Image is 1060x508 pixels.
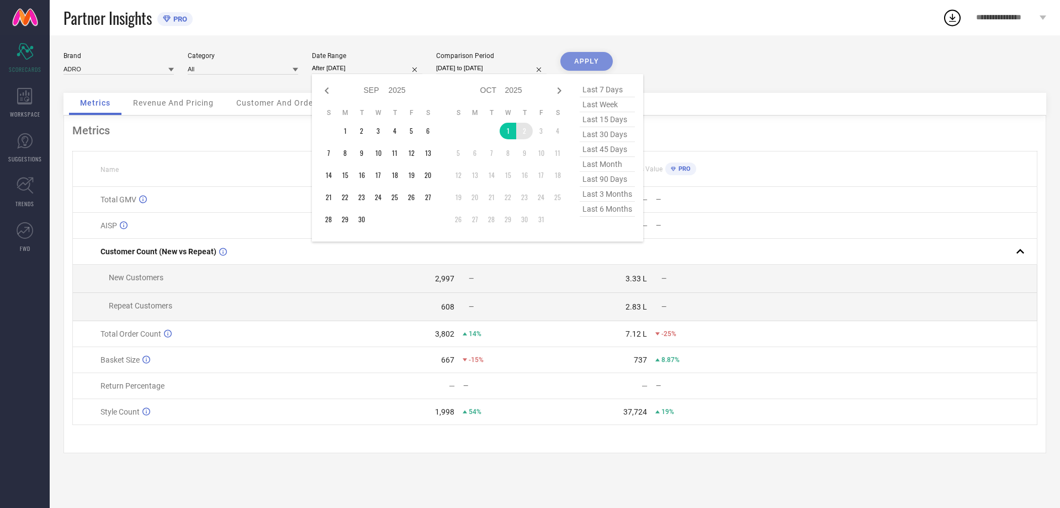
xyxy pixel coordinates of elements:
[661,303,666,311] span: —
[353,167,370,184] td: Tue Sep 16 2025
[549,167,566,184] td: Sat Oct 18 2025
[337,189,353,206] td: Mon Sep 22 2025
[516,123,533,139] td: Thu Oct 02 2025
[661,408,674,416] span: 19%
[370,145,386,161] td: Wed Sep 10 2025
[642,195,648,204] div: —
[63,52,174,60] div: Brand
[450,167,467,184] td: Sun Oct 12 2025
[420,108,436,117] th: Saturday
[386,189,403,206] td: Thu Sep 25 2025
[403,189,420,206] td: Fri Sep 26 2025
[661,330,676,338] span: -25%
[100,407,140,416] span: Style Count
[469,303,474,311] span: —
[370,108,386,117] th: Wednesday
[500,167,516,184] td: Wed Oct 15 2025
[109,273,163,282] span: New Customers
[483,167,500,184] td: Tue Oct 14 2025
[533,108,549,117] th: Friday
[100,355,140,364] span: Basket Size
[100,221,117,230] span: AISP
[100,247,216,256] span: Customer Count (New vs Repeat)
[403,123,420,139] td: Fri Sep 05 2025
[320,211,337,228] td: Sun Sep 28 2025
[469,275,474,282] span: —
[312,52,422,60] div: Date Range
[320,108,337,117] th: Sunday
[626,329,647,338] div: 7.12 L
[656,382,747,390] div: —
[626,274,647,283] div: 3.33 L
[370,167,386,184] td: Wed Sep 17 2025
[533,167,549,184] td: Fri Oct 17 2025
[337,145,353,161] td: Mon Sep 08 2025
[337,167,353,184] td: Mon Sep 15 2025
[553,84,566,97] div: Next month
[580,187,635,202] span: last 3 months
[100,195,136,204] span: Total GMV
[500,123,516,139] td: Wed Oct 01 2025
[320,145,337,161] td: Sun Sep 07 2025
[386,123,403,139] td: Thu Sep 04 2025
[656,196,747,203] div: —
[516,189,533,206] td: Thu Oct 23 2025
[386,167,403,184] td: Thu Sep 18 2025
[100,329,161,338] span: Total Order Count
[533,189,549,206] td: Fri Oct 24 2025
[642,381,648,390] div: —
[236,98,321,107] span: Customer And Orders
[661,356,680,364] span: 8.87%
[516,108,533,117] th: Thursday
[549,145,566,161] td: Sat Oct 11 2025
[420,145,436,161] td: Sat Sep 13 2025
[549,108,566,117] th: Saturday
[353,145,370,161] td: Tue Sep 09 2025
[337,108,353,117] th: Monday
[500,189,516,206] td: Wed Oct 22 2025
[450,145,467,161] td: Sun Oct 05 2025
[435,274,454,283] div: 2,997
[370,189,386,206] td: Wed Sep 24 2025
[353,189,370,206] td: Tue Sep 23 2025
[435,329,454,338] div: 3,802
[580,142,635,157] span: last 45 days
[642,221,648,230] div: —
[403,145,420,161] td: Fri Sep 12 2025
[467,108,483,117] th: Monday
[469,408,481,416] span: 54%
[516,211,533,228] td: Thu Oct 30 2025
[450,108,467,117] th: Sunday
[467,167,483,184] td: Mon Oct 13 2025
[8,155,42,163] span: SUGGESTIONS
[320,84,333,97] div: Previous month
[516,145,533,161] td: Thu Oct 09 2025
[483,189,500,206] td: Tue Oct 21 2025
[386,145,403,161] td: Thu Sep 11 2025
[656,222,747,229] div: —
[109,301,172,310] span: Repeat Customers
[10,110,40,118] span: WORKSPACE
[386,108,403,117] th: Thursday
[72,124,1037,137] div: Metrics
[676,165,691,172] span: PRO
[435,407,454,416] div: 1,998
[312,62,422,74] input: Select date range
[353,108,370,117] th: Tuesday
[500,145,516,161] td: Wed Oct 08 2025
[188,52,298,60] div: Category
[580,202,635,217] span: last 6 months
[436,52,547,60] div: Comparison Period
[469,356,484,364] span: -15%
[942,8,962,28] div: Open download list
[320,167,337,184] td: Sun Sep 14 2025
[15,200,34,208] span: TRENDS
[469,330,481,338] span: 14%
[80,98,110,107] span: Metrics
[441,302,454,311] div: 608
[467,211,483,228] td: Mon Oct 27 2025
[634,355,647,364] div: 737
[353,123,370,139] td: Tue Sep 02 2025
[450,189,467,206] td: Sun Oct 19 2025
[483,145,500,161] td: Tue Oct 07 2025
